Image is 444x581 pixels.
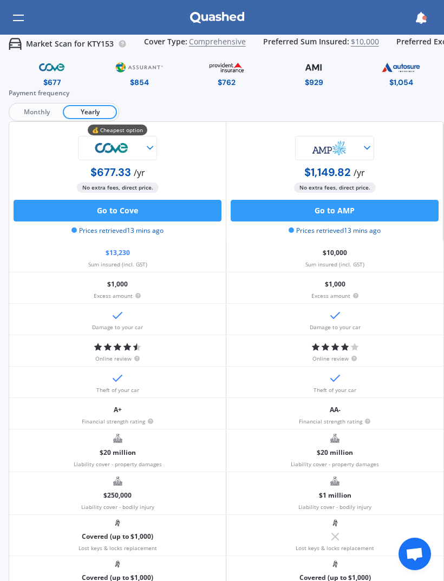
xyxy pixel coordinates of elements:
p: A+ [114,402,122,418]
img: Cove.webp [27,58,77,77]
p: Market Scan for KTY153 [26,38,114,49]
img: Stolen / duplicated keys & locks [115,560,120,568]
img: AMP [297,136,362,160]
small: Lost keys & locks replacement [79,545,157,551]
b: $1,149.82 [304,165,351,179]
small: Damage to your car [92,324,143,330]
small: Financial strength rating [82,418,154,425]
div: $854 [130,77,149,88]
small: Excess amount [311,292,359,299]
span: Prices retrieved 13 mins ago [289,226,381,236]
div: $1,054 [389,77,413,88]
small: Online review [95,355,140,362]
span: / yr [134,167,145,179]
img: Provident.png [201,58,252,77]
div: $677 [43,77,61,88]
p: Covered (up to $1,000) [82,529,153,545]
small: Liability cover - bodily injury [298,504,371,510]
span: / yr [354,167,365,179]
img: Lost keys & locks replacement [332,519,338,527]
small: Liability cover - property damages [74,461,162,467]
img: Liability cover - property damages [113,434,122,443]
img: Stolen / duplicated keys & locks [332,560,338,568]
small: Liability cover - bodily injury [81,504,154,510]
p: $13,230 [106,245,130,261]
small: Lost keys & locks replacement [296,545,374,551]
span: Preferred Sum Insured: [263,37,349,51]
p: $10,000 [323,245,347,261]
b: $677.33 [90,165,131,179]
img: Liability cover - bodily injury [113,476,122,486]
span: Prices retrieved 13 mins ago [71,226,164,236]
p: $250,000 [103,488,132,504]
button: Go to AMP [231,200,439,221]
a: Open chat [399,538,431,570]
p: $20 million [317,445,353,461]
p: $1 million [319,488,351,504]
div: $762 [218,77,236,88]
img: Lost keys & locks replacement [115,519,120,527]
span: Monthly [11,105,63,119]
span: No extra fees, direct price. [77,182,159,193]
small: Damage to your car [310,324,361,330]
span: No extra fees, direct price. [294,182,376,193]
small: Theft of your car [314,387,356,393]
div: $929 [305,77,323,88]
button: Go to Cove [14,200,221,221]
img: Liability cover - bodily injury [330,476,339,486]
small: Online review [312,355,357,362]
small: Theft of your car [96,387,139,393]
p: $1,000 [107,277,128,292]
div: 💰 Cheapest option [88,125,147,135]
span: $10,000 [351,37,379,51]
p: $20 million [100,445,136,461]
p: $1,000 [325,277,345,292]
span: Comprehensive [189,37,246,51]
img: Assurant.png [114,58,165,77]
div: Payment frequency [9,88,444,99]
img: Autosure.webp [376,58,426,77]
span: Yearly [63,105,117,119]
small: Sum insured (incl. GST) [305,261,364,267]
small: Liability cover - property damages [291,461,379,467]
img: Liability cover - property damages [330,434,339,443]
p: AA- [330,402,341,418]
small: Sum insured (incl. GST) [88,261,147,267]
span: Cover Type: [144,37,187,51]
small: Excess amount [94,292,141,299]
img: AMI-text-1.webp [289,58,338,77]
img: car.f15378c7a67c060ca3f3.svg [9,37,22,50]
img: Cove [80,136,145,160]
small: Financial strength rating [299,418,371,425]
